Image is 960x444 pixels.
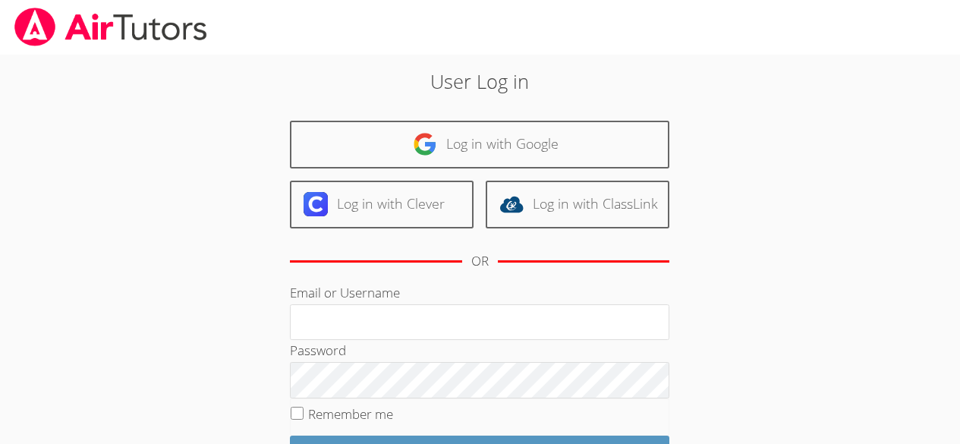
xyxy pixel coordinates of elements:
[290,342,346,359] label: Password
[13,8,209,46] img: airtutors_banner-c4298cdbf04f3fff15de1276eac7730deb9818008684d7c2e4769d2f7ddbe033.png
[308,405,393,423] label: Remember me
[413,132,437,156] img: google-logo-50288ca7cdecda66e5e0955fdab243c47b7ad437acaf1139b6f446037453330a.svg
[221,67,739,96] h2: User Log in
[290,284,400,301] label: Email or Username
[486,181,669,228] a: Log in with ClassLink
[290,181,474,228] a: Log in with Clever
[499,192,524,216] img: classlink-logo-d6bb404cc1216ec64c9a2012d9dc4662098be43eaf13dc465df04b49fa7ab582.svg
[471,250,489,272] div: OR
[304,192,328,216] img: clever-logo-6eab21bc6e7a338710f1a6ff85c0baf02591cd810cc4098c63d3a4b26e2feb20.svg
[290,121,669,168] a: Log in with Google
